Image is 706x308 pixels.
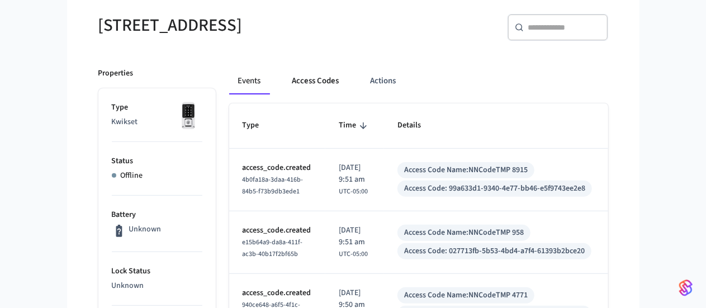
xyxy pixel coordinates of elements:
[121,170,143,182] p: Offline
[4,90,60,98] span: Regístrate ahora
[4,90,48,98] span: Iniciar sesión
[112,155,202,167] p: Status
[339,249,368,259] span: UTC-05:00
[112,102,202,113] p: Type
[129,224,161,235] p: Unknown
[243,175,304,196] span: 4b0fa18a-3daa-416b-84b5-f73b9db3ede1
[103,69,136,79] span: cashback
[397,117,435,134] span: Details
[339,162,371,186] span: [DATE] 9:51 am
[37,127,112,135] span: Regístrate con Google
[4,127,37,136] img: Google
[243,287,312,299] p: access_code.created
[339,117,371,134] span: Time
[339,225,371,248] span: [DATE] 9:51 am
[4,109,60,117] span: Regístrate ahora
[362,68,405,94] button: Actions
[404,245,585,257] div: Access Code: 027713fb-5b53-4bd4-a7f4-61393b2bce20
[243,238,303,259] span: e15b64a9-da8a-411f-ac3b-40b17f2bf65b
[32,151,101,160] span: Regístrate con Email
[243,162,312,174] p: access_code.created
[229,68,608,94] div: ant example
[98,14,347,37] h5: [STREET_ADDRESS]
[229,68,270,94] button: Events
[339,187,368,197] span: UTC-05:00
[404,227,524,239] div: Access Code Name: NNCodeTMP 958
[4,164,32,173] img: Apple
[243,117,274,134] span: Type
[112,280,202,292] p: Unknown
[679,279,693,297] img: SeamLogoGradient.69752ec5.svg
[32,164,102,172] span: Regístrate con Apple
[339,162,371,197] div: America/Bogota
[112,116,202,128] p: Kwikset
[404,164,528,176] div: Access Code Name: NNCodeTMP 8915
[98,68,134,79] p: Properties
[46,139,130,148] span: Regístrate con Facebook
[112,209,202,221] p: Battery
[404,183,585,195] div: Access Code: 99a633d1-9340-4e77-bb46-e5f9743ee2e8
[283,68,348,94] button: Access Codes
[174,102,202,130] img: Kwikset Halo Touchscreen Wifi Enabled Smart Lock, Polished Chrome, Front
[4,72,43,80] span: Ver ahorros
[112,266,202,277] p: Lock Status
[4,151,32,160] img: Email
[339,225,371,259] div: America/Bogota
[4,139,46,148] img: Facebook
[243,225,312,236] p: access_code.created
[404,290,528,301] div: Access Code Name: NNCodeTMP 4771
